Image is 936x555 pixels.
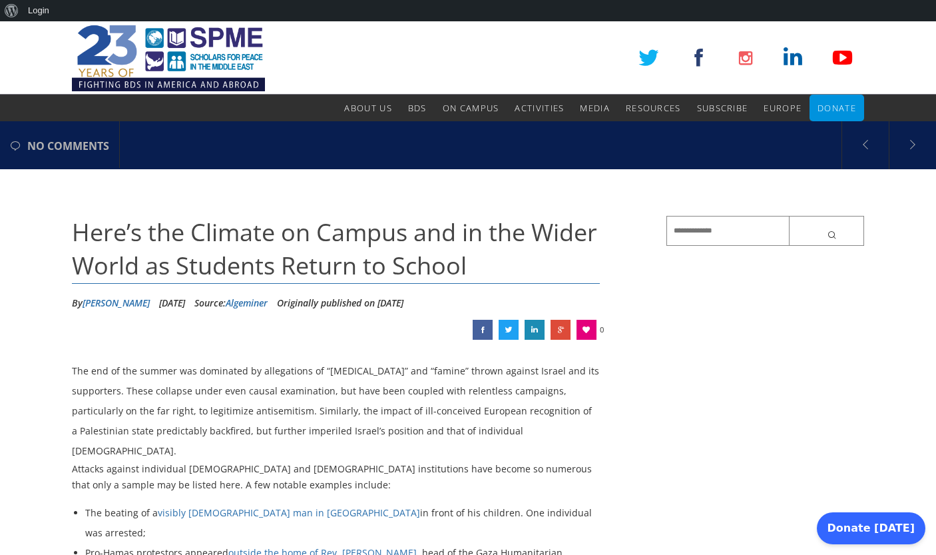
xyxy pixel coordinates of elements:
a: Donate [818,95,856,121]
div: The end of the summer was dominated by allegations of “[MEDICAL_DATA]” and “famine” thrown agains... [72,361,600,461]
a: Activities [515,95,564,121]
a: Here’s the Climate on Campus and in the Wider World as Students Return to School [551,320,571,340]
a: (opens in a new tab) [889,121,936,168]
a: About Us [344,95,391,121]
a: visibly [DEMOGRAPHIC_DATA] man in [GEOGRAPHIC_DATA] [158,506,420,519]
div: Source: [194,293,268,313]
span: Resources [626,102,681,114]
a: Here’s the Climate on Campus and in the Wider World as Students Return to School [473,320,493,340]
span: Donate [818,102,856,114]
li: Originally published on [DATE] [277,293,403,313]
span: Subscribe [697,102,748,114]
span: About Us [344,102,391,114]
span: Media [580,102,610,114]
img: SPME [72,21,265,95]
a: Subscribe [697,95,748,121]
a: Europe [764,95,802,121]
a: Here’s the Climate on Campus and in the Wider World as Students Return to School [499,320,519,340]
a: Media [580,95,610,121]
a: [PERSON_NAME] [83,296,150,309]
span: Europe [764,102,802,114]
span: BDS [408,102,427,114]
span: 0 [600,320,604,340]
li: [DATE] [159,293,185,313]
p: Attacks against individual [DEMOGRAPHIC_DATA] and [DEMOGRAPHIC_DATA] institutions have become so ... [72,461,600,493]
li: By [72,293,150,313]
a: Resources [626,95,681,121]
li: The beating of a in front of his children. One individual was arrested; [85,503,600,543]
span: Activities [515,102,564,114]
span: On Campus [443,102,499,114]
span: no comments [27,123,109,169]
a: BDS [408,95,427,121]
a: Here’s the Climate on Campus and in the Wider World as Students Return to School [525,320,545,340]
a: On Campus [443,95,499,121]
span: Here’s the Climate on Campus and in the Wider World as Students Return to School [72,216,597,282]
a: Algeminer [226,296,268,309]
